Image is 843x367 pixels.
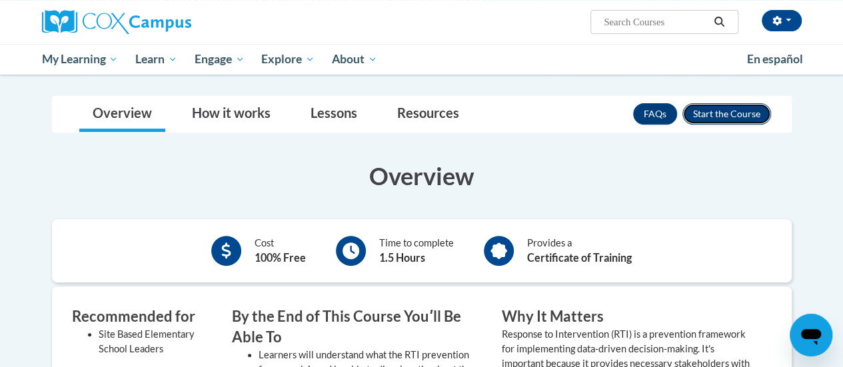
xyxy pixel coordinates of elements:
a: My Learning [33,44,127,75]
button: Account Settings [762,10,802,31]
button: Enroll [682,103,771,125]
span: En español [747,52,803,66]
a: En español [738,45,812,73]
iframe: Button to launch messaging window [790,314,832,356]
b: 1.5 Hours [379,251,425,264]
li: Site Based Elementary School Leaders [99,327,212,356]
b: 100% Free [255,251,306,264]
b: Certificate of Training [527,251,632,264]
a: Resources [384,97,472,132]
span: My Learning [41,51,118,67]
span: Learn [135,51,177,67]
h3: Recommended for [72,306,212,327]
span: Explore [261,51,315,67]
a: How it works [179,97,284,132]
span: Engage [195,51,245,67]
a: Overview [79,97,165,132]
h3: Overview [52,159,792,192]
span: About [332,51,377,67]
a: Lessons [297,97,371,132]
div: Cost [255,236,306,266]
img: Cox Campus [42,10,191,34]
h3: By the End of This Course Youʹll Be Able To [232,306,482,348]
a: Explore [253,44,323,75]
a: FAQs [633,103,677,125]
a: Engage [186,44,253,75]
input: Search Courses [602,14,709,30]
div: Main menu [32,44,812,75]
a: Cox Campus [42,10,282,34]
a: About [323,44,386,75]
h3: Why It Matters [502,306,752,327]
a: Learn [127,44,186,75]
button: Search [709,14,729,30]
div: Provides a [527,236,632,266]
div: Time to complete [379,236,454,266]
